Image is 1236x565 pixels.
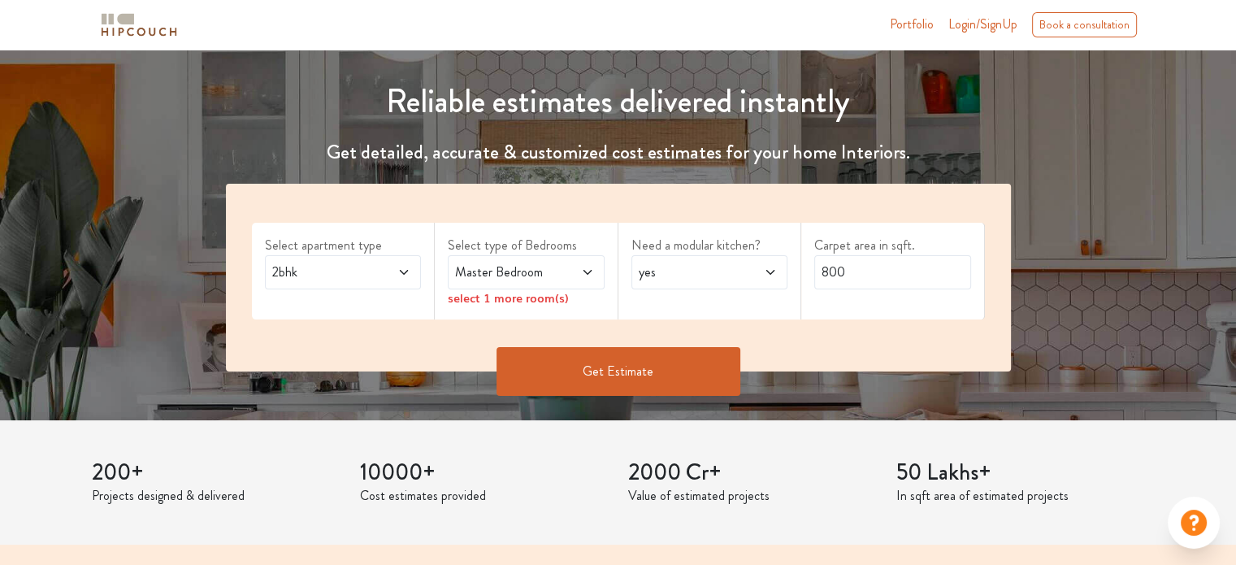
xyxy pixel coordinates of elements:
[448,289,605,306] div: select 1 more room(s)
[265,236,422,255] label: Select apartment type
[635,263,742,282] span: yes
[814,255,971,289] input: Enter area sqft
[1032,12,1137,37] div: Book a consultation
[216,82,1021,121] h1: Reliable estimates delivered instantly
[814,236,971,255] label: Carpet area in sqft.
[448,236,605,255] label: Select type of Bedrooms
[360,486,609,506] p: Cost estimates provided
[896,459,1145,487] h3: 50 Lakhs+
[98,11,180,39] img: logo-horizontal.svg
[948,15,1017,33] span: Login/SignUp
[497,347,740,396] button: Get Estimate
[452,263,558,282] span: Master Bedroom
[98,7,180,43] span: logo-horizontal.svg
[92,459,340,487] h3: 200+
[92,486,340,506] p: Projects designed & delivered
[360,459,609,487] h3: 10000+
[269,263,375,282] span: 2bhk
[216,141,1021,164] h4: Get detailed, accurate & customized cost estimates for your home Interiors.
[628,486,877,506] p: Value of estimated projects
[628,459,877,487] h3: 2000 Cr+
[890,15,934,34] a: Portfolio
[631,236,788,255] label: Need a modular kitchen?
[896,486,1145,506] p: In sqft area of estimated projects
